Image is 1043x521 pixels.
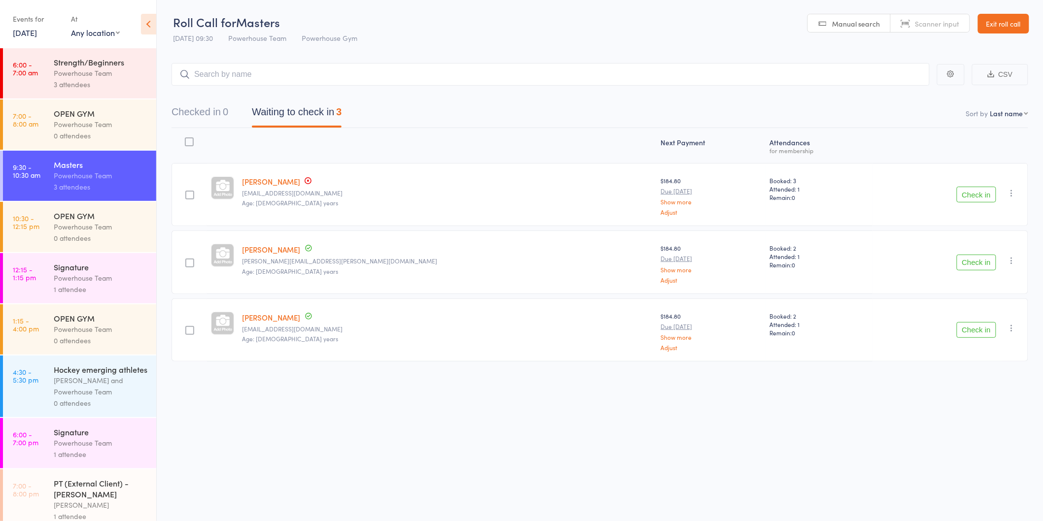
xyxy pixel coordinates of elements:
span: Remain: [769,328,868,337]
span: Age: [DEMOGRAPHIC_DATA] years [242,267,338,275]
a: 1:15 -4:00 pmOPEN GYMPowerhouse Team0 attendees [3,304,156,355]
div: PT (External Client) - [PERSON_NAME] [54,478,148,499]
span: Attended: 1 [769,185,868,193]
span: Powerhouse Gym [302,33,357,43]
small: Due [DATE] [661,323,762,330]
div: OPEN GYM [54,108,148,119]
a: 7:00 -8:00 amOPEN GYMPowerhouse Team0 attendees [3,99,156,150]
small: Judy.nowland@gmail.com [242,258,653,264]
a: 12:15 -1:15 pmSignaturePowerhouse Team1 attendee [3,253,156,303]
div: Masters [54,159,148,170]
div: Last name [990,108,1023,118]
time: 7:00 - 8:00 am [13,112,38,128]
div: OPEN GYM [54,210,148,221]
span: Scanner input [915,19,960,29]
div: $184.80 [661,244,762,283]
a: Adjust [661,344,762,351]
span: Powerhouse Team [228,33,286,43]
span: 0 [792,260,795,269]
small: jennimars@yahoo.com [242,190,653,196]
time: 12:15 - 1:15 pm [13,265,36,281]
a: Show more [661,266,762,273]
button: Checked in0 [172,101,228,128]
div: Powerhouse Team [54,324,148,335]
a: [PERSON_NAME] [242,244,300,255]
a: Show more [661,334,762,340]
time: 6:00 - 7:00 am [13,61,38,76]
a: [PERSON_NAME] [242,176,300,187]
div: [PERSON_NAME] and Powerhouse Team [54,375,148,397]
div: Powerhouse Team [54,170,148,181]
div: 0 attendees [54,335,148,346]
div: OPEN GYM [54,313,148,324]
span: Remain: [769,193,868,201]
span: Masters [236,14,280,30]
span: Age: [DEMOGRAPHIC_DATA] years [242,198,338,207]
div: $184.80 [661,312,762,351]
small: Due [DATE] [661,188,762,195]
time: 4:30 - 5:30 pm [13,368,38,384]
span: Roll Call for [173,14,236,30]
input: Search by name [172,63,930,86]
span: Age: [DEMOGRAPHIC_DATA] years [242,334,338,343]
a: Adjust [661,277,762,283]
span: 0 [792,193,795,201]
small: Due [DATE] [661,255,762,262]
a: 4:30 -5:30 pmHockey emerging athletes[PERSON_NAME] and Powerhouse Team0 attendees [3,356,156,417]
div: [PERSON_NAME] [54,499,148,511]
div: 0 [223,106,228,117]
a: Show more [661,198,762,205]
div: 1 attendee [54,284,148,295]
button: Check in [957,322,996,338]
time: 6:00 - 7:00 pm [13,430,38,446]
button: CSV [972,64,1028,85]
a: Adjust [661,209,762,215]
div: Events for [13,11,61,27]
div: Hockey emerging athletes [54,364,148,375]
div: for membership [769,147,868,154]
div: Powerhouse Team [54,221,148,232]
label: Sort by [966,108,988,118]
span: Attended: 1 [769,252,868,260]
div: 1 attendee [54,449,148,460]
div: 3 [336,106,342,117]
span: Booked: 3 [769,176,868,185]
span: Attended: 1 [769,320,868,328]
time: 1:15 - 4:00 pm [13,317,39,332]
div: Next Payment [657,132,766,159]
div: Powerhouse Team [54,272,148,284]
span: Manual search [833,19,880,29]
a: 10:30 -12:15 pmOPEN GYMPowerhouse Team0 attendees [3,202,156,252]
span: [DATE] 09:30 [173,33,213,43]
button: Check in [957,187,996,202]
span: Remain: [769,260,868,269]
div: 3 attendees [54,79,148,90]
span: Booked: 2 [769,244,868,252]
div: 0 attendees [54,232,148,244]
time: 10:30 - 12:15 pm [13,214,39,230]
span: 0 [792,328,795,337]
small: quinnsan@icloud.com [242,326,653,332]
a: [DATE] [13,27,37,38]
button: Waiting to check in3 [252,101,342,128]
div: 0 attendees [54,130,148,141]
div: Powerhouse Team [54,437,148,449]
a: Exit roll call [978,14,1029,33]
div: Signature [54,426,148,437]
div: Atten­dances [765,132,872,159]
div: 3 attendees [54,181,148,193]
button: Check in [957,255,996,270]
div: At [71,11,120,27]
time: 9:30 - 10:30 am [13,163,40,179]
div: Powerhouse Team [54,67,148,79]
div: 0 attendees [54,397,148,409]
time: 7:00 - 8:00 pm [13,482,39,497]
div: $184.80 [661,176,762,215]
a: [PERSON_NAME] [242,312,300,323]
div: Strength/Beginners [54,57,148,67]
a: 6:00 -7:00 pmSignaturePowerhouse Team1 attendee [3,418,156,468]
div: Powerhouse Team [54,119,148,130]
div: Any location [71,27,120,38]
div: Signature [54,261,148,272]
span: Booked: 2 [769,312,868,320]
